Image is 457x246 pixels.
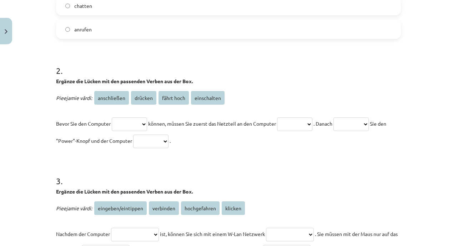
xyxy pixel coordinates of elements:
span: . Danach [313,120,332,127]
span: Pieejamie vārdi: [56,95,92,101]
span: fährt hoch [159,91,189,105]
span: anrufen [74,26,92,33]
h1: 3 . [56,164,401,186]
span: hochgefahren [181,201,220,215]
strong: Ergänze die Lücken mit den passenden Verben aus der Box. [56,188,193,195]
input: anrufen [65,27,70,32]
span: einschalten [191,91,225,105]
span: verbinden [149,201,179,215]
span: klicken [222,201,245,215]
h1: 2 . [56,53,401,75]
input: chatten [65,4,70,8]
span: anschließen [94,91,129,105]
span: Bevor Sie den Computer [56,120,111,127]
span: drücken [131,91,156,105]
span: chatten [74,2,92,10]
img: icon-close-lesson-0947bae3869378f0d4975bcd49f059093ad1ed9edebbc8119c70593378902aed.svg [5,29,7,34]
span: ist, können Sie sich mit einem W-Lan Netzwerk [160,231,265,237]
span: Pieejamie vārdi: [56,205,92,211]
span: eingeben/eintippen [94,201,147,215]
span: können, müssen Sie zuerst das Netzteil an den Computer [148,120,276,127]
span: . [170,137,171,144]
span: Nachdem der Computer [56,231,110,237]
strong: Ergänze die Lücken mit den passenden Verben aus der Box. [56,78,193,84]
